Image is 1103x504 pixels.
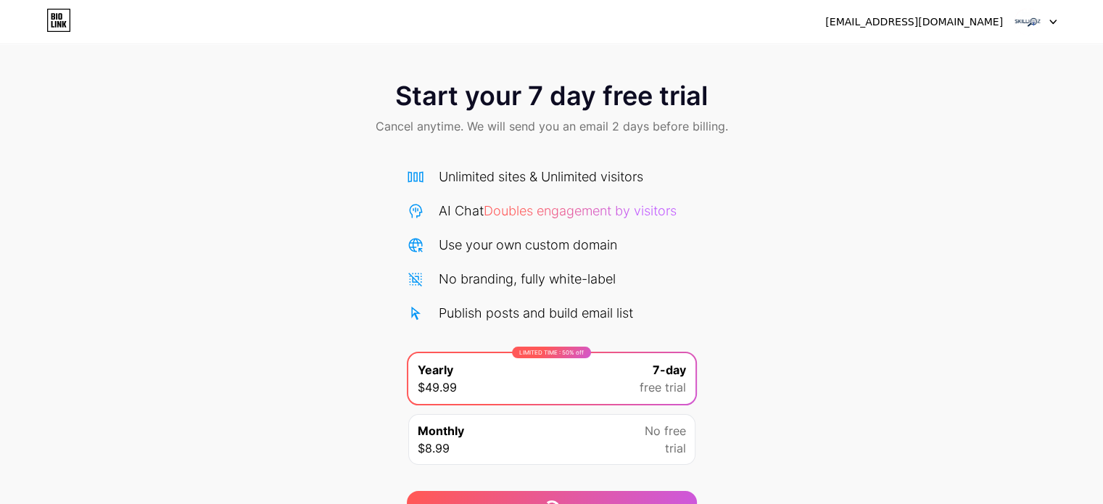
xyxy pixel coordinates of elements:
span: No free [645,422,686,439]
span: Start your 7 day free trial [395,81,708,110]
span: Yearly [418,361,453,379]
div: AI Chat [439,201,677,220]
div: No branding, fully white-label [439,269,616,289]
div: Use your own custom domain [439,235,617,255]
div: Publish posts and build email list [439,303,633,323]
span: $49.99 [418,379,457,396]
img: skillioz EU [1014,8,1041,36]
div: Unlimited sites & Unlimited visitors [439,167,643,186]
span: Cancel anytime. We will send you an email 2 days before billing. [376,117,728,135]
span: Monthly [418,422,464,439]
span: $8.99 [418,439,450,457]
div: LIMITED TIME : 50% off [512,347,591,358]
span: Doubles engagement by visitors [484,203,677,218]
span: 7-day [653,361,686,379]
span: trial [665,439,686,457]
span: free trial [640,379,686,396]
div: [EMAIL_ADDRESS][DOMAIN_NAME] [825,15,1003,30]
